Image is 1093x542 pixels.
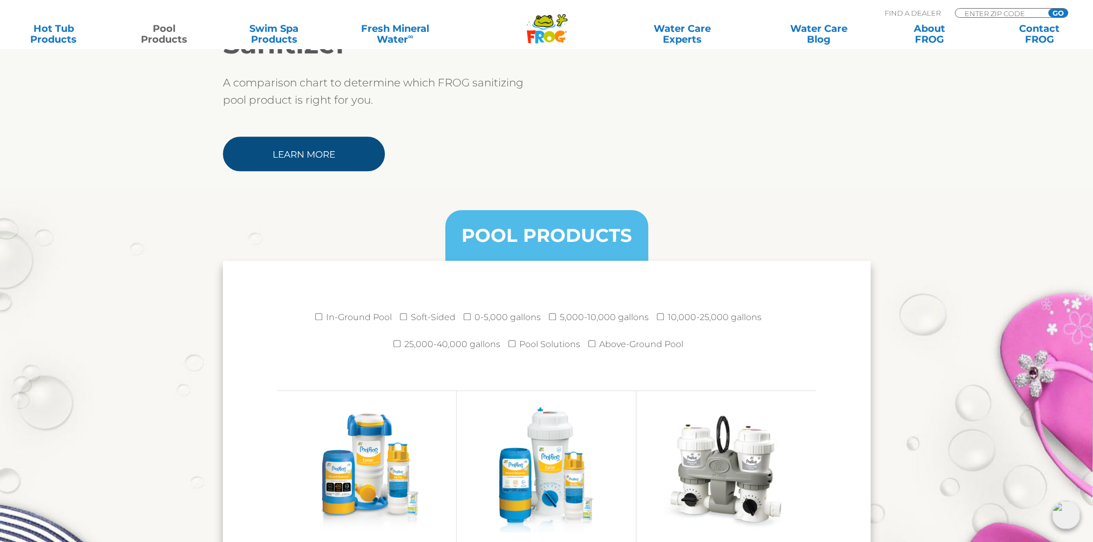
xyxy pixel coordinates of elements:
label: 0-5,000 gallons [474,307,541,328]
a: Water CareBlog [776,23,862,45]
label: Soft-Sided [411,307,456,328]
a: PoolProducts [121,23,207,45]
label: 10,000-25,000 gallons [668,307,762,328]
p: A comparison chart to determine which FROG sanitizing pool product is right for you. [223,74,547,109]
a: Hot TubProducts [11,23,97,45]
label: Above-Ground Pool [599,334,683,355]
label: Pool Solutions [519,334,580,355]
a: AboutFROG [886,23,972,45]
input: GO [1048,9,1068,17]
p: Find A Dealer [885,8,941,18]
input: Zip Code Form [963,9,1036,18]
a: ContactFROG [996,23,1082,45]
a: Learn More [223,137,385,171]
a: Water CareExperts [612,23,751,45]
h3: POOL PRODUCTS [461,226,632,245]
a: Swim SpaProducts [231,23,317,45]
img: XL-PRO-v2-300x300.jpg [664,407,789,532]
sup: ∞ [408,32,413,40]
a: Fresh MineralWater∞ [342,23,449,45]
img: pool-frog-5400-featured-img-v2-300x300.png [484,407,609,532]
img: openIcon [1052,501,1080,529]
label: In-Ground Pool [326,307,392,328]
label: 25,000-40,000 gallons [404,334,500,355]
label: 5,000-10,000 gallons [560,307,649,328]
img: pool-frog-6100-featured-img-v3-300x300.png [304,407,429,532]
